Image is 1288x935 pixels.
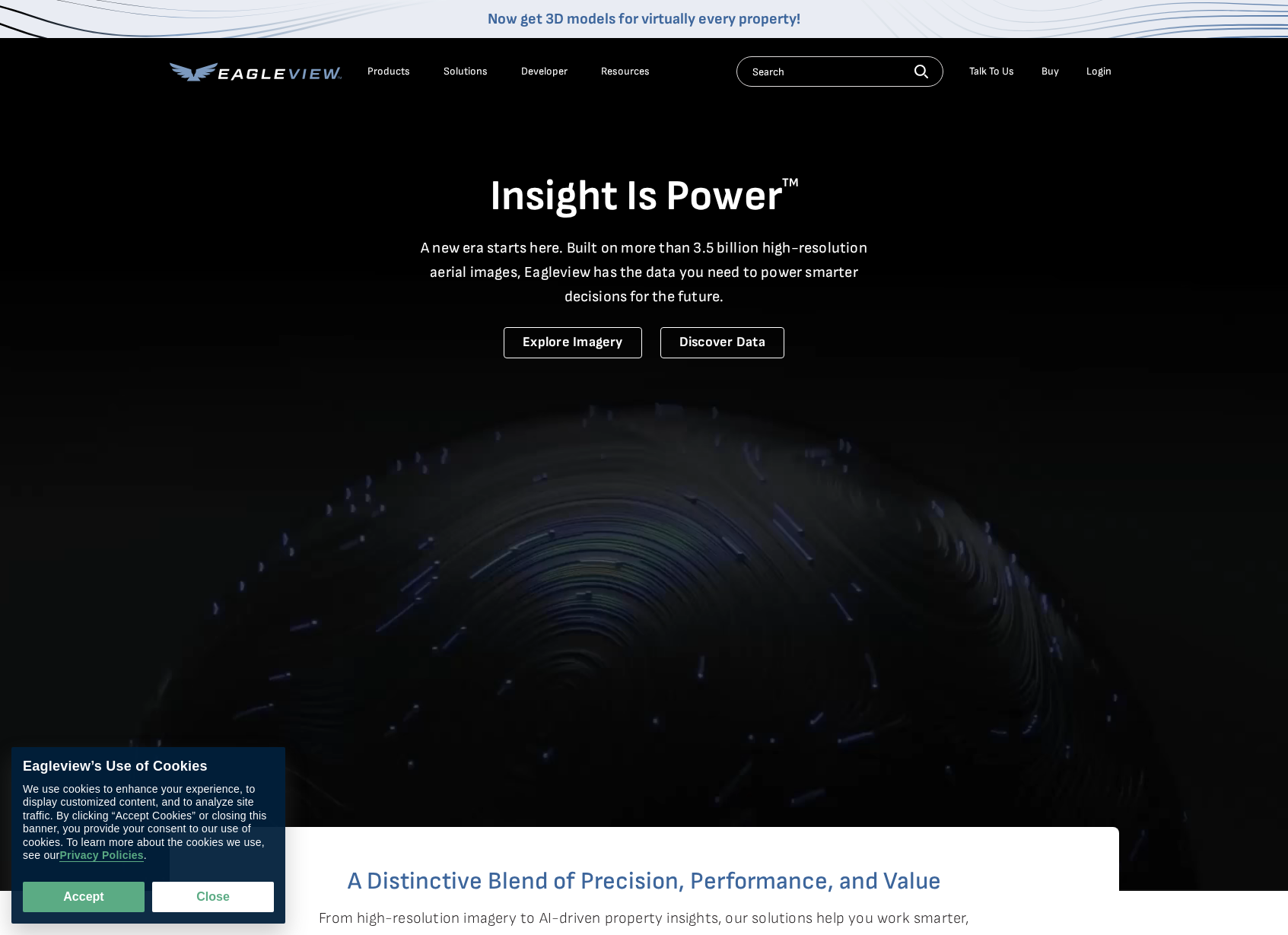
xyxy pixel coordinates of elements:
a: Discover Data [660,327,784,358]
div: Resources [601,65,650,78]
button: Close [152,882,274,912]
p: A new era starts here. Built on more than 3.5 billion high-resolution aerial images, Eagleview ha... [412,236,877,309]
a: Buy [1042,65,1059,78]
a: Privacy Policies [59,850,143,863]
input: Search [736,56,943,87]
button: Accept [23,882,145,912]
a: Explore Imagery [504,327,642,358]
h2: A Distinctive Blend of Precision, Performance, and Value [231,870,1058,894]
div: Login [1086,65,1111,78]
div: We use cookies to enhance your experience, to display customized content, and to analyze site tra... [23,783,274,863]
a: Now get 3D models for virtually every property! [488,10,800,28]
div: Talk To Us [969,65,1014,78]
div: Eagleview’s Use of Cookies [23,758,274,775]
div: Solutions [444,65,488,78]
sup: TM [782,176,799,190]
a: Developer [521,65,568,78]
div: Products [367,65,410,78]
h1: Insight Is Power [170,170,1119,224]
